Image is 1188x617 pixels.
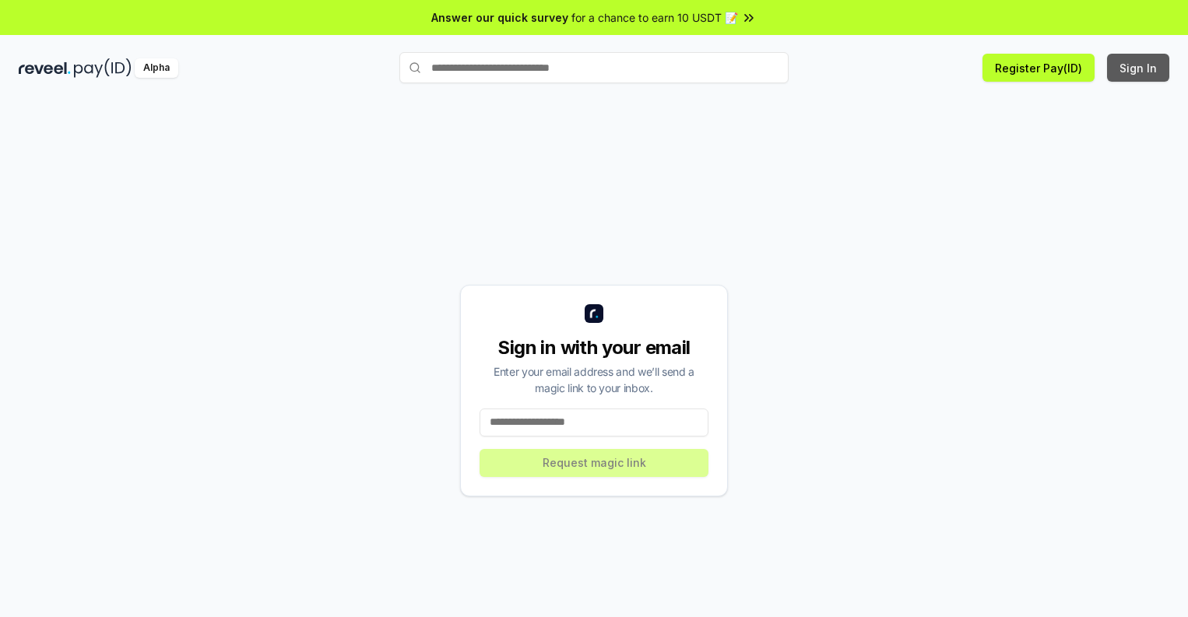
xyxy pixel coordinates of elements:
[982,54,1095,82] button: Register Pay(ID)
[135,58,178,78] div: Alpha
[74,58,132,78] img: pay_id
[571,9,738,26] span: for a chance to earn 10 USDT 📝
[480,363,708,396] div: Enter your email address and we’ll send a magic link to your inbox.
[431,9,568,26] span: Answer our quick survey
[1107,54,1169,82] button: Sign In
[480,335,708,360] div: Sign in with your email
[585,304,603,323] img: logo_small
[19,58,71,78] img: reveel_dark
